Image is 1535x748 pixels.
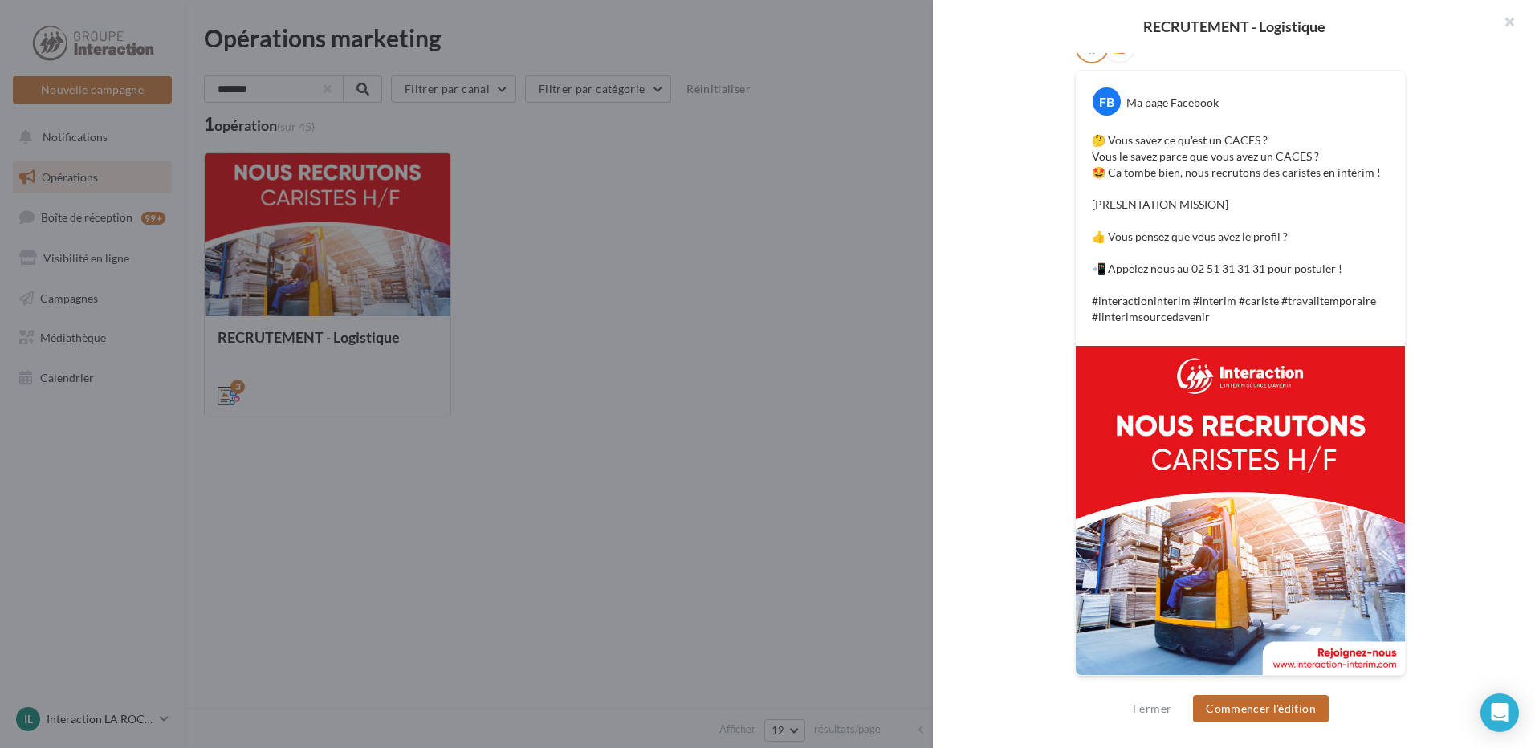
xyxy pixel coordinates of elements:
[1126,699,1178,718] button: Fermer
[1093,87,1121,116] div: FB
[1480,693,1519,732] div: Open Intercom Messenger
[1193,695,1329,722] button: Commencer l'édition
[1075,676,1406,697] div: La prévisualisation est non-contractuelle
[1092,132,1389,325] p: 🤔 Vous savez ce qu'est un CACES ? Vous le savez parce que vous avez un CACES ? 🤩 Ca tombe bien, n...
[1126,95,1219,111] div: Ma page Facebook
[959,19,1509,34] div: RECRUTEMENT - Logistique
